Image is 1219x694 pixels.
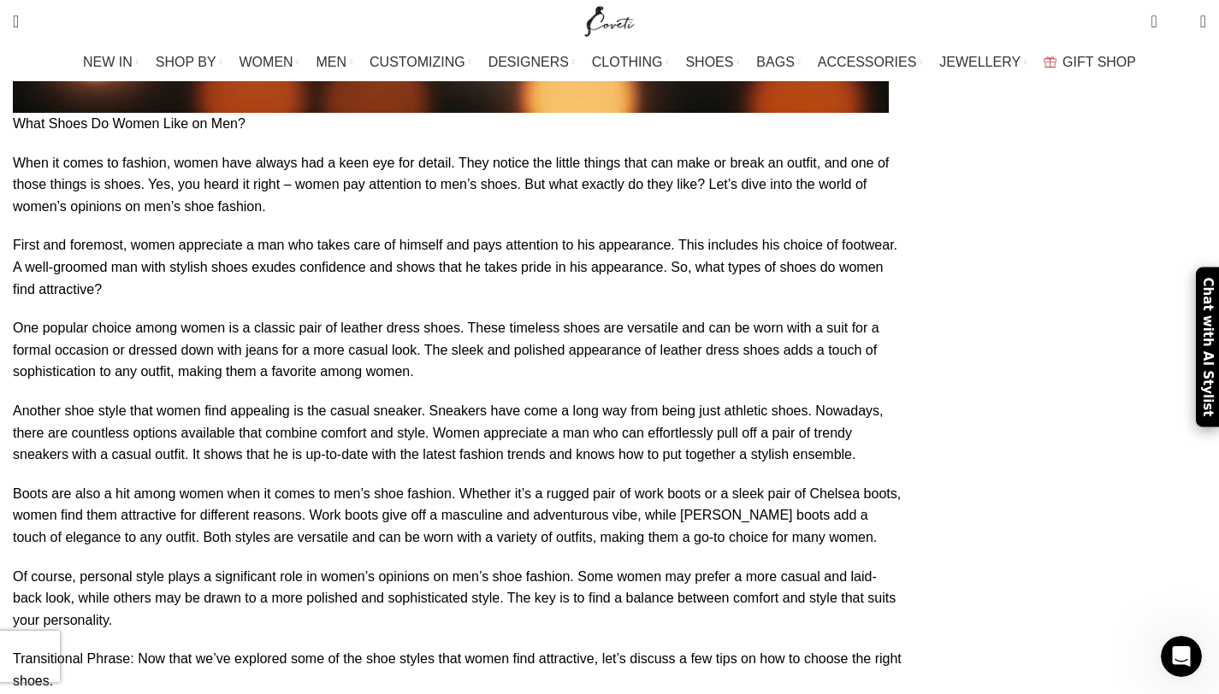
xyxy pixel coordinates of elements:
a: ACCESSORIES [818,45,923,79]
span: JEWELLERY [939,54,1021,70]
p: When it comes to fashion, women have always had a keen eye for detail. They notice the little thi... [13,152,902,218]
a: SHOP BY [156,45,222,79]
iframe: Intercom live chat [1161,636,1202,677]
a: CUSTOMIZING [370,45,471,79]
span: DESIGNERS [488,54,569,70]
div: Main navigation [4,45,1215,79]
span: ACCESSORIES [818,54,917,70]
a: GIFT SHOP [1044,45,1136,79]
img: GiftBag [1044,56,1056,68]
span: SHOP BY [156,54,216,70]
span: BAGS [756,54,794,70]
span: SHOES [685,54,733,70]
a: NEW IN [83,45,139,79]
p: Transitional Phrase: Now that we’ve explored some of the shoe styles that women find attractive, ... [13,648,902,691]
p: Another shoe style that women find appealing is the casual sneaker. Sneakers have come a long way... [13,400,902,466]
span: 0 [1152,9,1165,21]
span: WOMEN [240,54,293,70]
p: First and foremost, women appreciate a man who takes care of himself and pays attention to his ap... [13,234,902,300]
p: Of course, personal style plays a significant role in women’s opinions on men’s shoe fashion. Som... [13,566,902,632]
a: CLOTHING [592,45,669,79]
span: MEN [317,54,347,70]
a: SHOES [685,45,739,79]
a: DESIGNERS [488,45,575,79]
a: 0 [1142,4,1165,38]
div: My Wishlist [1170,4,1187,38]
span: GIFT SHOP [1062,54,1136,70]
a: MEN [317,45,352,79]
a: JEWELLERY [939,45,1027,79]
span: CLOTHING [592,54,663,70]
a: BAGS [756,45,800,79]
span: NEW IN [83,54,133,70]
span: CUSTOMIZING [370,54,465,70]
a: Search [4,4,27,38]
a: Site logo [581,13,638,27]
span: 0 [1174,17,1186,30]
p: Boots are also a hit among women when it comes to men’s shoe fashion. Whether it’s a rugged pair ... [13,483,902,549]
a: WOMEN [240,45,299,79]
p: One popular choice among women is a classic pair of leather dress shoes. These timeless shoes are... [13,317,902,383]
